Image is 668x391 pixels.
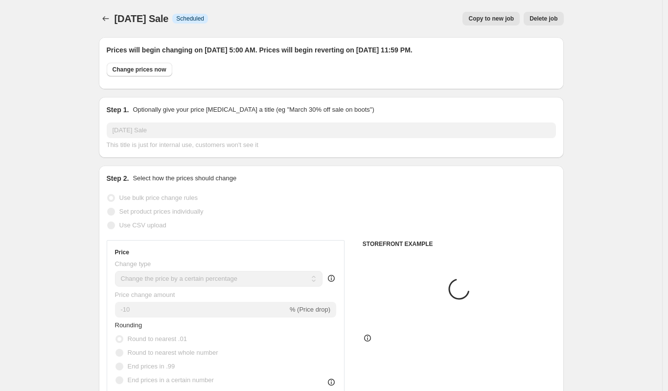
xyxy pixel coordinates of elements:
span: This title is just for internal use, customers won't see it [107,141,258,148]
button: Copy to new job [462,12,520,25]
span: Set product prices individually [119,208,204,215]
span: Price change amount [115,291,175,298]
button: Change prices now [107,63,172,76]
button: Price change jobs [99,12,113,25]
span: Change prices now [113,66,166,73]
span: Delete job [530,15,557,23]
span: Use CSV upload [119,221,166,229]
h2: Step 1. [107,105,129,115]
span: End prices in .99 [128,363,175,370]
span: Scheduled [176,15,204,23]
span: Round to nearest whole number [128,349,218,356]
input: 30% off holiday sale [107,122,556,138]
div: help [326,273,336,283]
span: Copy to new job [468,15,514,23]
h2: Prices will begin changing on [DATE] 5:00 AM. Prices will begin reverting on [DATE] 11:59 PM. [107,45,556,55]
span: End prices in a certain number [128,376,214,384]
span: Rounding [115,321,142,329]
h2: Step 2. [107,173,129,183]
span: Use bulk price change rules [119,194,198,201]
p: Optionally give your price [MEDICAL_DATA] a title (eg "March 30% off sale on boots") [133,105,374,115]
span: [DATE] Sale [115,13,169,24]
h3: Price [115,248,129,256]
span: % (Price drop) [290,306,330,313]
span: Round to nearest .01 [128,335,187,342]
h6: STOREFRONT EXAMPLE [363,240,556,248]
p: Select how the prices should change [133,173,236,183]
button: Delete job [524,12,563,25]
span: Change type [115,260,151,268]
input: -15 [115,302,288,318]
